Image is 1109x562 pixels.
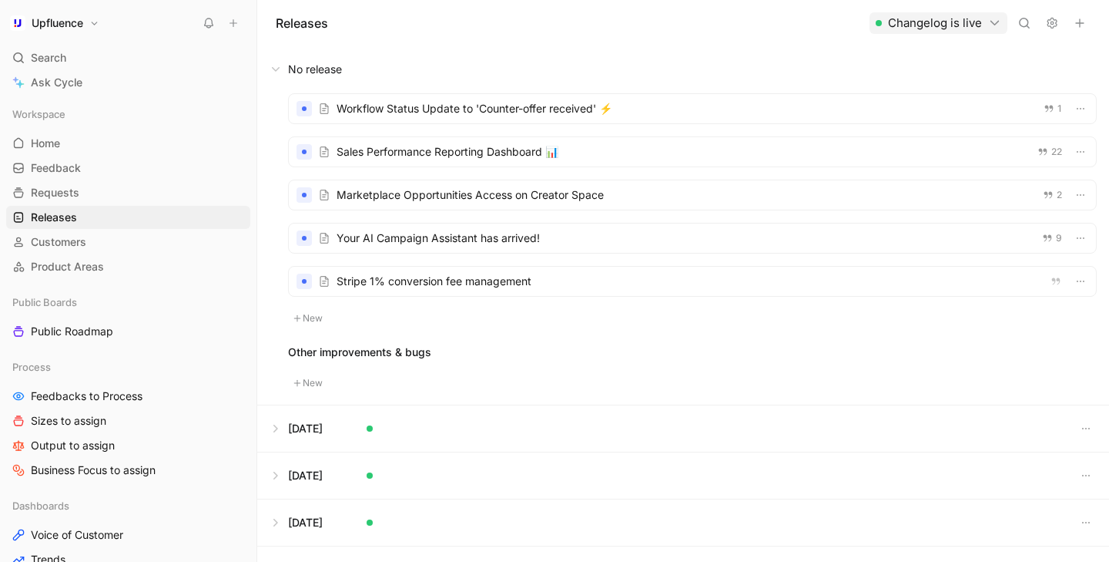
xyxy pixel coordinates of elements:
span: Public Roadmap [31,324,113,339]
span: 2 [1057,190,1062,200]
div: Public Boards [6,291,250,314]
a: Ask Cycle [6,71,250,94]
span: 9 [1056,234,1062,243]
span: Voice of Customer [31,527,123,543]
a: Voice of Customer [6,523,250,547]
span: Sizes to assign [31,413,106,429]
span: Public Boards [12,294,77,310]
span: Workspace [12,106,65,122]
button: Changelog is live [869,12,1007,34]
div: Dashboards [6,494,250,517]
a: Public Roadmap [6,320,250,343]
div: Workspace [6,103,250,126]
a: Output to assign [6,434,250,457]
span: Home [31,136,60,151]
button: 22 [1034,143,1065,160]
div: Public BoardsPublic Roadmap [6,291,250,343]
span: Requests [31,185,79,200]
a: Feedback [6,156,250,180]
img: Upfluence [10,15,25,31]
a: Releases [6,206,250,229]
span: Feedback [31,160,81,176]
div: Search [6,46,250,69]
div: Process [6,355,250,379]
div: Other improvements & bugs [288,343,1097,362]
button: 1 [1040,100,1065,117]
span: Search [31,49,66,67]
a: Product Areas [6,255,250,278]
span: Ask Cycle [31,73,82,92]
span: Product Areas [31,259,104,274]
span: Business Focus to assign [31,463,156,478]
h1: Upfluence [32,16,83,30]
span: Feedbacks to Process [31,389,142,404]
span: Output to assign [31,438,115,453]
a: Sizes to assign [6,409,250,432]
span: Customers [31,234,86,250]
span: 1 [1057,104,1062,113]
button: 2 [1040,187,1065,204]
span: Process [12,359,51,375]
a: Business Focus to assign [6,459,250,482]
button: New [288,374,328,392]
span: 22 [1051,147,1062,156]
button: New [288,309,328,328]
a: Customers [6,231,250,254]
div: ProcessFeedbacks to ProcessSizes to assignOutput to assignBusiness Focus to assign [6,355,250,482]
a: Feedbacks to Process [6,385,250,408]
a: Requests [6,181,250,204]
button: 9 [1039,230,1065,247]
a: Home [6,132,250,155]
span: Dashboards [12,498,69,513]
button: UpfluenceUpfluence [6,12,103,34]
span: Releases [31,210,77,225]
h1: Releases [276,14,328,32]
